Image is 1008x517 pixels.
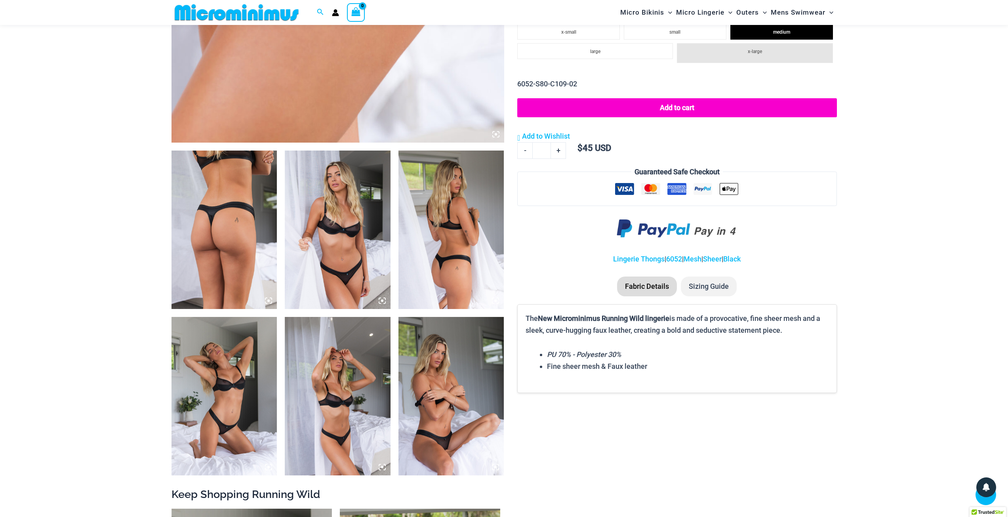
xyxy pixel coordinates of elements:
[734,2,769,23] a: OutersMenu ToggleMenu Toggle
[171,151,277,309] img: Running Wild Midnight 1052 Top 6052 Bottom
[517,24,620,40] li: x-small
[171,4,302,21] img: MM SHOP LOGO FLAT
[517,142,532,159] a: -
[676,2,724,23] span: Micro Lingerie
[771,2,825,23] span: Mens Swimwear
[620,2,664,23] span: Micro Bikinis
[347,3,365,21] a: View Shopping Cart, empty
[730,24,833,40] li: medium
[617,277,677,296] li: Fabric Details
[517,78,837,90] p: 6052-S80-C109-02
[736,2,759,23] span: Outers
[617,1,837,24] nav: Site Navigation
[171,487,837,501] h2: Keep Shopping Running Wild
[577,143,583,153] span: $
[561,29,576,35] span: x-small
[624,24,726,40] li: small
[681,277,737,296] li: Sizing Guide
[547,350,621,359] em: PU 70% - Polyester 30%
[723,255,741,263] a: Black
[526,313,828,336] p: The is made of a provocative, fine sheer mesh and a sleek, curve-hugging faux leather, creating a...
[517,130,570,142] a: Add to Wishlist
[773,29,790,35] span: medium
[332,9,339,16] a: Account icon link
[724,2,732,23] span: Menu Toggle
[522,132,570,140] span: Add to Wishlist
[618,2,674,23] a: Micro BikinisMenu ToggleMenu Toggle
[285,317,391,475] img: Running Wild Midnight 1052 Top 6052 Bottom
[547,361,828,372] li: Fine sheer mesh & Faux leather
[577,143,611,153] bdi: 45 USD
[538,314,669,322] b: New Microminimus Running Wild lingerie
[684,255,701,263] a: Mesh
[517,43,673,59] li: large
[285,151,391,309] img: Running Wild Midnight 1052 Top 6052 Bottom
[317,8,324,17] a: Search icon link
[517,253,837,265] p: | | | |
[677,43,833,63] li: x-large
[664,2,672,23] span: Menu Toggle
[825,2,833,23] span: Menu Toggle
[532,142,551,159] input: Product quantity
[398,151,504,309] img: Running Wild Midnight 1052 Top 6052 Bottom
[759,2,767,23] span: Menu Toggle
[517,98,837,117] button: Add to cart
[703,255,722,263] a: Sheer
[631,166,723,178] legend: Guaranteed Safe Checkout
[398,317,504,475] img: Running Wild Midnight 1052 Top 6052 Bottom
[171,317,277,475] img: Running Wild Midnight 1052 Top 6052 Bottom
[748,49,762,54] span: x-large
[669,29,680,35] span: small
[674,2,734,23] a: Micro LingerieMenu ToggleMenu Toggle
[590,49,600,54] span: large
[769,2,835,23] a: Mens SwimwearMenu ToggleMenu Toggle
[613,255,665,263] a: Lingerie Thongs
[551,142,566,159] a: +
[666,255,682,263] a: 6052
